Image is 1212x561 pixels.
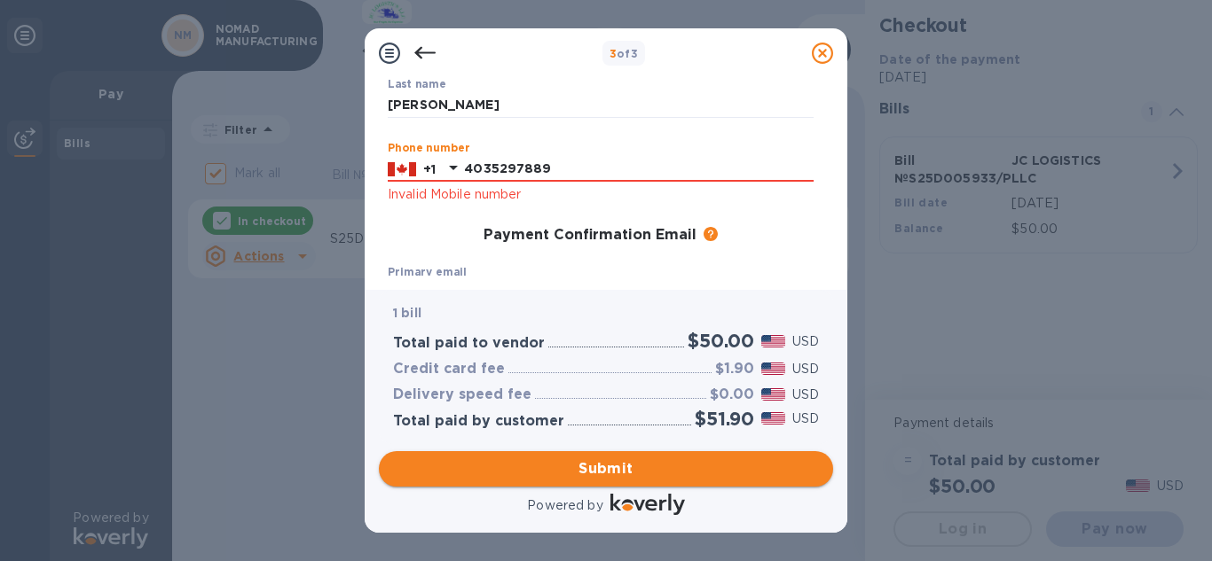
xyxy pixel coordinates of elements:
[423,160,436,178] p: +1
[388,143,469,153] label: Phone number
[761,412,785,425] img: USD
[710,386,754,403] h3: $0.00
[393,335,545,352] h3: Total paid to vendor
[388,184,814,205] p: Invalid Mobile number
[393,386,531,403] h3: Delivery speed fee
[388,79,446,90] label: Last name
[792,386,819,404] p: USD
[792,332,819,351] p: USD
[388,267,467,277] label: Primary email
[688,330,754,352] h2: $50.00
[610,494,685,515] img: Logo
[527,496,602,515] p: Powered by
[715,361,754,378] h3: $1.90
[379,451,833,487] button: Submit
[388,160,416,179] img: CA
[761,362,785,375] img: USD
[464,156,814,183] input: Enter your phone number
[761,388,785,401] img: USD
[761,335,785,347] img: USD
[792,409,819,428] p: USD
[792,360,819,378] p: USD
[393,413,564,430] h3: Total paid by customer
[695,408,754,430] h2: $51.90
[388,92,814,119] input: Enter your last name
[610,47,617,60] span: 3
[610,47,639,60] b: of 3
[393,306,421,320] b: 1 bill
[484,227,697,244] h3: Payment Confirmation Email
[393,361,505,378] h3: Credit card fee
[393,458,819,479] span: Submit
